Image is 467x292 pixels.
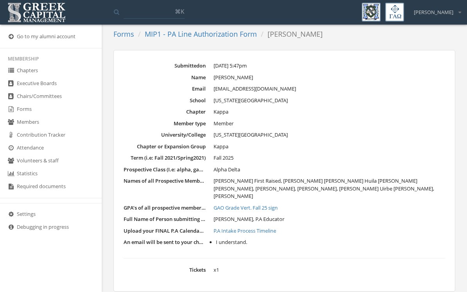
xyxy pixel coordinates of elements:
a: P.A Intake Process Timeline [214,227,445,235]
span: [DATE] 5:47pm [214,62,247,69]
li: [PERSON_NAME] [257,29,323,39]
span: ⌘K [175,7,184,15]
dt: Name [124,74,206,81]
dd: [PERSON_NAME] [214,74,445,82]
span: Alpha Delta [214,166,240,173]
dt: An email will be sent to your chapter's email with additional information on your request for a P... [124,239,206,246]
dt: Member type [124,120,206,127]
dt: University/College [124,131,206,139]
dd: Kappa [214,108,445,116]
span: [PERSON_NAME] First Raised, [PERSON_NAME] [PERSON_NAME] Huila [PERSON_NAME] [PERSON_NAME], [PERSO... [214,177,434,199]
dt: Email [124,85,206,93]
dt: Chapter [124,108,206,116]
dt: Submitted on [124,62,206,69]
div: [PERSON_NAME] [409,3,461,16]
dd: x 1 [214,266,445,274]
span: Kappa [214,143,228,150]
dt: Term (i.e: Fall 2021/Spring2021) [124,154,206,162]
dt: School [124,97,206,104]
li: I understand. [216,239,445,246]
span: [PERSON_NAME], P.A Educator [214,215,284,223]
span: [PERSON_NAME] [414,9,453,16]
dd: [EMAIL_ADDRESS][DOMAIN_NAME] [214,85,445,93]
dt: Tickets [124,266,206,274]
dt: Prospective Class (I.e: alpha, gamma, xi Line) [124,166,206,173]
dt: Full Name of Person submitting this Form and your Role in the Chapter: (i.e. President, P.A Educa... [124,215,206,223]
a: MIP1 - PA Line Authorization Form [145,29,257,39]
dd: Member [214,120,445,128]
dt: Upload your FINAL P.A Calendar and include dates for initiation, meeting dates and times, mid-rev... [124,227,206,235]
dd: [US_STATE][GEOGRAPHIC_DATA] [214,97,445,105]
dt: GPA’s of all prospective members (attach Member Grade Verification form) in PDF format [124,204,206,212]
a: Forms [113,29,134,39]
dt: Names of all Prospective Members [124,177,206,185]
span: Fall 2025 [214,154,233,161]
dt: Chapter or Expansion Group [124,143,206,150]
a: GAO Grade Vert. Fall 25 sign [214,204,445,212]
span: [US_STATE][GEOGRAPHIC_DATA] [214,131,288,138]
